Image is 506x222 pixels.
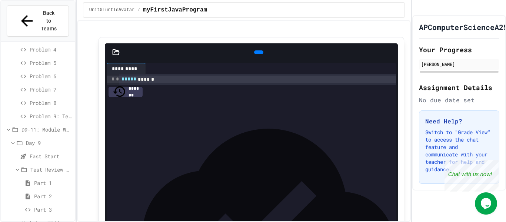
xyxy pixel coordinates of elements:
[21,126,72,133] span: D9-11: Module Wrap Up
[89,7,134,13] span: Unit0TurtleAvatar
[30,59,72,67] span: Problem 5
[137,7,140,13] span: /
[425,117,493,126] h3: Need Help?
[143,6,207,14] span: myFirstJavaProgram
[30,46,72,53] span: Problem 4
[30,99,72,107] span: Problem 8
[419,96,499,105] div: No due date set
[7,5,69,37] button: Back to Teams
[419,44,499,55] h2: Your Progress
[30,166,72,173] span: Test Review (35 mins)
[419,82,499,93] h2: Assignment Details
[34,206,72,213] span: Part 3
[445,160,499,192] iframe: chat widget
[40,9,57,33] span: Back to Teams
[421,61,497,67] div: [PERSON_NAME]
[30,72,72,80] span: Problem 6
[30,152,72,160] span: Fast Start
[475,192,499,215] iframe: chat widget
[30,86,72,93] span: Problem 7
[34,192,72,200] span: Part 2
[34,179,72,187] span: Part 1
[30,112,72,120] span: Problem 9: Temperature Converter
[425,129,493,173] p: Switch to "Grade View" to access the chat feature and communicate with your teacher for help and ...
[26,139,72,147] span: Day 9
